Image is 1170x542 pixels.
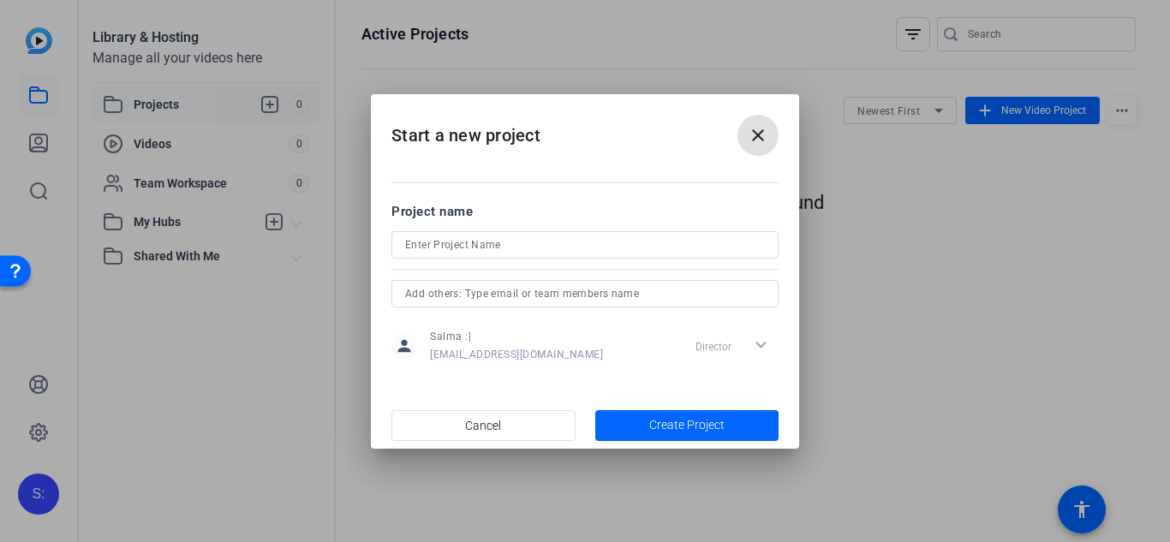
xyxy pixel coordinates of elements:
span: Salma :| [430,330,603,343]
div: Project name [391,202,779,221]
input: Add others: Type email or team members name [405,283,765,304]
mat-icon: close [748,125,768,146]
mat-icon: person [391,333,417,359]
button: Create Project [595,410,779,441]
span: Create Project [649,416,725,434]
input: Enter Project Name [405,235,765,255]
button: Cancel [391,410,576,441]
h2: Start a new project [371,94,799,164]
span: [EMAIL_ADDRESS][DOMAIN_NAME] [430,348,603,361]
span: Cancel [465,409,501,442]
